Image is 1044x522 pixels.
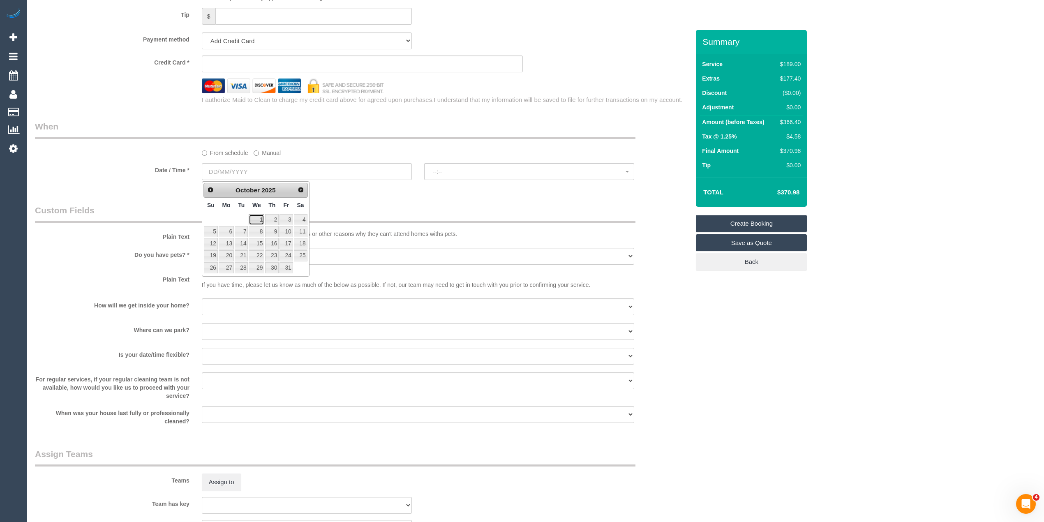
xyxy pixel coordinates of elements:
[777,89,801,97] div: ($0.00)
[249,250,264,261] a: 22
[252,202,261,208] span: Wednesday
[29,298,196,310] label: How will we get inside your home?
[204,226,218,237] a: 5
[202,8,215,25] span: $
[777,118,801,126] div: $366.40
[196,79,390,93] img: credit cards
[702,161,711,169] label: Tip
[204,262,218,273] a: 26
[235,238,248,249] a: 14
[279,250,293,261] a: 24
[294,238,307,249] a: 18
[702,37,803,46] h3: Summary
[202,163,412,180] input: DD/MM/YYYY
[254,150,259,156] input: Manual
[298,187,304,193] span: Next
[219,250,234,261] a: 20
[753,189,799,196] h4: $370.98
[29,32,196,44] label: Payment method
[29,406,196,425] label: When was your house last fully or professionally cleaned?
[268,202,275,208] span: Thursday
[294,226,307,237] a: 11
[702,103,734,111] label: Adjustment
[777,132,801,141] div: $4.58
[777,161,801,169] div: $0.00
[29,163,196,174] label: Date / Time *
[702,89,727,97] label: Discount
[249,226,264,237] a: 8
[204,238,218,249] a: 12
[202,146,248,157] label: From schedule
[294,250,307,261] a: 25
[279,262,293,273] a: 31
[196,95,696,104] div: I authorize Maid to Clean to charge my credit card above for agreed upon purchases.
[249,262,264,273] a: 29
[279,226,293,237] a: 10
[702,60,723,68] label: Service
[254,146,281,157] label: Manual
[29,273,196,284] label: Plain Text
[279,214,293,225] a: 3
[696,253,807,270] a: Back
[219,238,234,249] a: 13
[696,215,807,232] a: Create Booking
[702,74,720,83] label: Extras
[249,238,264,249] a: 15
[1033,494,1039,501] span: 4
[202,473,241,491] button: Assign to
[29,323,196,334] label: Where can we park?
[702,147,739,155] label: Final Amount
[219,262,234,273] a: 27
[1016,494,1036,514] iframe: Intercom live chat
[265,250,279,261] a: 23
[29,497,196,508] label: Team has key
[202,150,207,156] input: From schedule
[702,132,737,141] label: Tax @ 1.25%
[235,250,248,261] a: 21
[265,238,279,249] a: 16
[235,226,248,237] a: 7
[205,184,216,196] a: Prev
[424,163,634,180] button: --:--
[702,118,764,126] label: Amount (before Taxes)
[283,202,289,208] span: Friday
[5,8,21,20] img: Automaid Logo
[207,187,214,193] span: Prev
[29,8,196,19] label: Tip
[29,473,196,485] label: Teams
[703,189,723,196] strong: Total
[295,184,307,196] a: Next
[235,262,248,273] a: 28
[222,202,230,208] span: Monday
[433,169,626,175] span: --:--
[777,74,801,83] div: $177.40
[297,202,304,208] span: Saturday
[207,202,215,208] span: Sunday
[265,262,279,273] a: 30
[204,250,218,261] a: 19
[434,96,682,103] span: I understand that my information will be saved to file for further transactions on my account.
[219,226,234,237] a: 6
[777,147,801,155] div: $370.98
[29,248,196,259] label: Do you have pets? *
[29,230,196,241] label: Plain Text
[202,273,634,289] p: If you have time, please let us know as much of the below as possible. If not, our team may need ...
[777,60,801,68] div: $189.00
[35,204,635,223] legend: Custom Fields
[209,60,516,67] iframe: Secure card payment input frame
[29,55,196,67] label: Credit Card *
[29,372,196,400] label: For regular services, if your regular cleaning team is not available, how would you like us to pr...
[265,226,279,237] a: 9
[261,187,275,194] span: 2025
[35,448,635,467] legend: Assign Teams
[777,103,801,111] div: $0.00
[35,120,635,139] legend: When
[236,187,260,194] span: October
[29,348,196,359] label: Is your date/time flexible?
[249,214,264,225] a: 1
[238,202,245,208] span: Tuesday
[265,214,279,225] a: 2
[279,238,293,249] a: 17
[696,234,807,252] a: Save as Quote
